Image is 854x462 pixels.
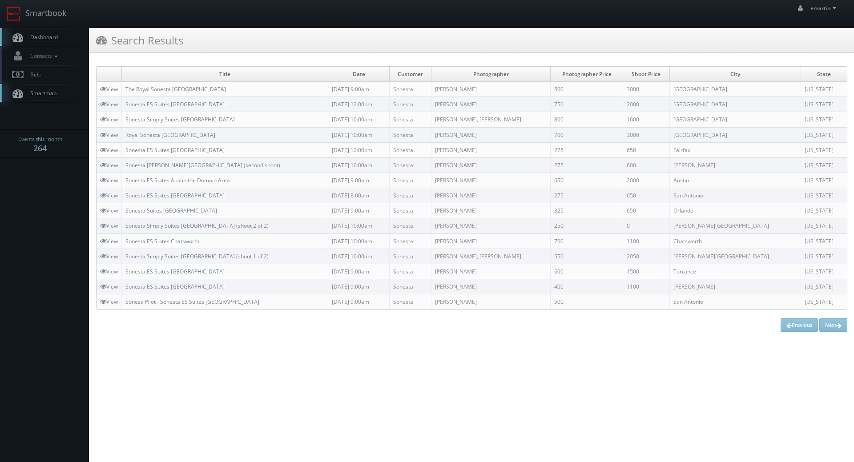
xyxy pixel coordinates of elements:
[100,298,118,305] a: View
[328,112,389,127] td: [DATE] 10:00am
[801,233,847,249] td: [US_STATE]
[328,279,389,294] td: [DATE] 9:00am
[389,218,431,233] td: Sonesta
[431,67,550,82] td: Photographer
[623,97,669,112] td: 2000
[328,97,389,112] td: [DATE] 12:00pm
[669,127,801,142] td: [GEOGRAPHIC_DATA]
[125,192,225,199] a: Sonesta ES Suites [GEOGRAPHIC_DATA]
[801,279,847,294] td: [US_STATE]
[431,188,550,203] td: [PERSON_NAME]
[669,97,801,112] td: [GEOGRAPHIC_DATA]
[669,188,801,203] td: San Antonio
[669,264,801,279] td: Torrance
[100,146,118,154] a: View
[801,188,847,203] td: [US_STATE]
[389,142,431,157] td: Sonesta
[431,127,550,142] td: [PERSON_NAME]
[623,127,669,142] td: 3000
[431,112,550,127] td: [PERSON_NAME], [PERSON_NAME]
[125,268,225,275] a: Sonesta ES Suites [GEOGRAPHIC_DATA]
[125,116,235,123] a: Sonesta Simply Suites [GEOGRAPHIC_DATA]
[623,188,669,203] td: 650
[125,283,225,290] a: Sonesta ES Suites [GEOGRAPHIC_DATA]
[431,173,550,188] td: [PERSON_NAME]
[431,142,550,157] td: [PERSON_NAME]
[125,222,269,229] a: Sonesta Simply Suites [GEOGRAPHIC_DATA] (shoot 2 of 2)
[328,218,389,233] td: [DATE] 10:00am
[125,161,280,169] a: Sonesta [PERSON_NAME][GEOGRAPHIC_DATA] (second shoot)
[551,203,623,218] td: 325
[100,222,118,229] a: View
[669,218,801,233] td: [PERSON_NAME][GEOGRAPHIC_DATA]
[623,264,669,279] td: 1500
[669,157,801,173] td: [PERSON_NAME]
[100,283,118,290] a: View
[328,294,389,309] td: [DATE] 9:00am
[389,157,431,173] td: Sonesta
[801,157,847,173] td: [US_STATE]
[623,173,669,188] td: 2000
[328,173,389,188] td: [DATE] 9:00am
[125,237,199,245] a: Sonesta ES Suites Chatsworth
[623,233,669,249] td: 1100
[551,249,623,264] td: 550
[431,294,550,309] td: [PERSON_NAME]
[431,264,550,279] td: [PERSON_NAME]
[801,294,847,309] td: [US_STATE]
[669,233,801,249] td: Chatsworth
[100,116,118,123] a: View
[801,173,847,188] td: [US_STATE]
[431,279,550,294] td: [PERSON_NAME]
[623,203,669,218] td: 650
[801,264,847,279] td: [US_STATE]
[100,268,118,275] a: View
[389,279,431,294] td: Sonesta
[801,112,847,127] td: [US_STATE]
[623,112,669,127] td: 1600
[100,237,118,245] a: View
[669,203,801,218] td: Orlando
[328,157,389,173] td: [DATE] 10:00am
[389,264,431,279] td: Sonesta
[100,100,118,108] a: View
[551,157,623,173] td: 275
[801,142,847,157] td: [US_STATE]
[551,82,623,97] td: 500
[100,192,118,199] a: View
[801,97,847,112] td: [US_STATE]
[431,203,550,218] td: [PERSON_NAME]
[551,173,623,188] td: 650
[551,188,623,203] td: 275
[801,203,847,218] td: [US_STATE]
[431,97,550,112] td: [PERSON_NAME]
[389,249,431,264] td: Sonesta
[623,249,669,264] td: 2050
[26,52,60,60] span: Contacts
[389,188,431,203] td: Sonesta
[125,131,215,139] a: Royal Sonesta [GEOGRAPHIC_DATA]
[669,173,801,188] td: Austin
[125,253,269,260] a: Sonesta Simply Suites [GEOGRAPHIC_DATA] (shoot 1 of 2)
[328,67,389,82] td: Date
[100,131,118,139] a: View
[125,100,225,108] a: Sonesta ES Suites [GEOGRAPHIC_DATA]
[125,85,226,93] a: The Royal Sonesta [GEOGRAPHIC_DATA]
[623,67,669,82] td: Shoot Price
[389,97,431,112] td: Sonesta
[431,82,550,97] td: [PERSON_NAME]
[389,203,431,218] td: Sonesta
[551,142,623,157] td: 275
[328,264,389,279] td: [DATE] 9:00am
[551,112,623,127] td: 800
[389,127,431,142] td: Sonesta
[431,233,550,249] td: [PERSON_NAME]
[551,279,623,294] td: 400
[669,279,801,294] td: [PERSON_NAME]
[801,249,847,264] td: [US_STATE]
[623,82,669,97] td: 3000
[623,218,669,233] td: 0
[669,82,801,97] td: [GEOGRAPHIC_DATA]
[100,161,118,169] a: View
[669,112,801,127] td: [GEOGRAPHIC_DATA]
